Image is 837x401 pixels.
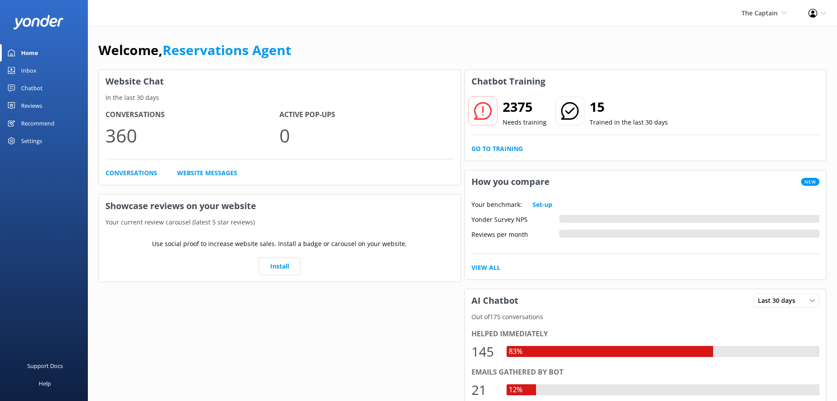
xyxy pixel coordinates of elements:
div: Chatbot [21,79,43,97]
div: Help [39,375,51,392]
a: Install [259,258,301,275]
div: 12% [507,384,525,396]
div: Inbox [21,62,36,79]
h3: Showcase reviews on your website [99,195,460,217]
div: Helped immediately [471,328,820,340]
h3: Chatbot Training [465,70,552,93]
a: Website Messages [177,168,237,178]
a: Reservations Agent [163,41,291,59]
h4: Conversations [105,109,279,121]
span: Last 30 days [758,296,801,305]
div: Reviews [21,97,42,114]
span: New [801,178,819,186]
a: Go to Training [471,144,523,154]
img: yonder-white-logo.png [13,15,64,29]
a: View All [471,263,500,272]
a: Set-up [533,200,552,210]
div: Settings [21,132,42,150]
p: Your current review carousel (latest 5 star reviews) [99,217,460,227]
p: 0 [279,121,453,150]
div: 21 [471,379,498,401]
p: Out of 175 conversations [465,312,826,322]
div: Home [21,44,38,62]
p: Trained in the last 30 days [590,118,668,127]
h3: How you compare [465,170,556,193]
div: Reviews per month [471,230,559,238]
div: 145 [471,341,498,362]
h2: 15 [590,96,668,118]
div: Recommend [21,114,54,132]
div: Emails gathered by bot [471,367,820,378]
h4: Active Pop-ups [279,109,453,121]
h3: AI Chatbot [465,289,525,312]
span: The Captain [742,9,778,17]
p: Use social proof to increase website sales. Install a badge or carousel on your website. [152,239,407,249]
div: 83% [507,346,525,357]
h2: 2375 [503,96,547,118]
p: In the last 30 days [99,93,460,103]
h3: Website Chat [99,70,460,93]
p: Your benchmark: [471,200,522,210]
p: 360 [105,121,279,150]
div: Yonder Survey NPS [471,215,559,223]
h1: Welcome, [98,40,291,61]
p: Needs training [503,118,547,127]
div: Support Docs [27,357,63,375]
a: Conversations [105,168,157,178]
